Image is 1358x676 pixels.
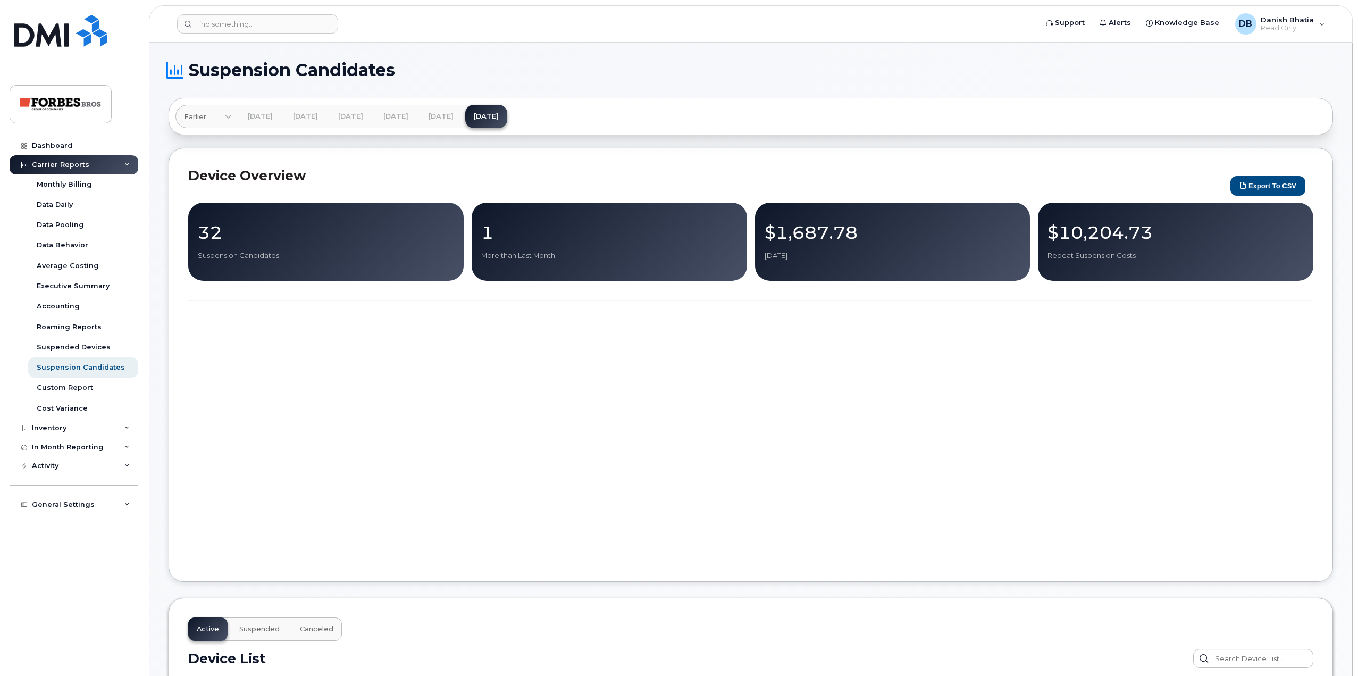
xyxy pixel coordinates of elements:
[765,223,1021,242] p: $1,687.78
[375,105,417,128] a: [DATE]
[198,251,454,261] p: Suspension Candidates
[189,62,395,78] span: Suspension Candidates
[184,112,206,122] span: Earlier
[1230,176,1305,196] button: Export to CSV
[1047,223,1304,242] p: $10,204.73
[284,105,326,128] a: [DATE]
[300,625,333,633] span: Canceled
[188,168,1225,183] h2: Device Overview
[1047,251,1304,261] p: Repeat Suspension Costs
[420,105,462,128] a: [DATE]
[330,105,372,128] a: [DATE]
[198,223,454,242] p: 32
[481,251,737,261] p: More than Last Month
[765,251,1021,261] p: [DATE]
[239,625,280,633] span: Suspended
[465,105,507,128] a: [DATE]
[188,650,266,666] h2: Device List
[481,223,737,242] p: 1
[175,105,232,128] a: Earlier
[1193,649,1313,668] input: Search Device List...
[239,105,281,128] a: [DATE]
